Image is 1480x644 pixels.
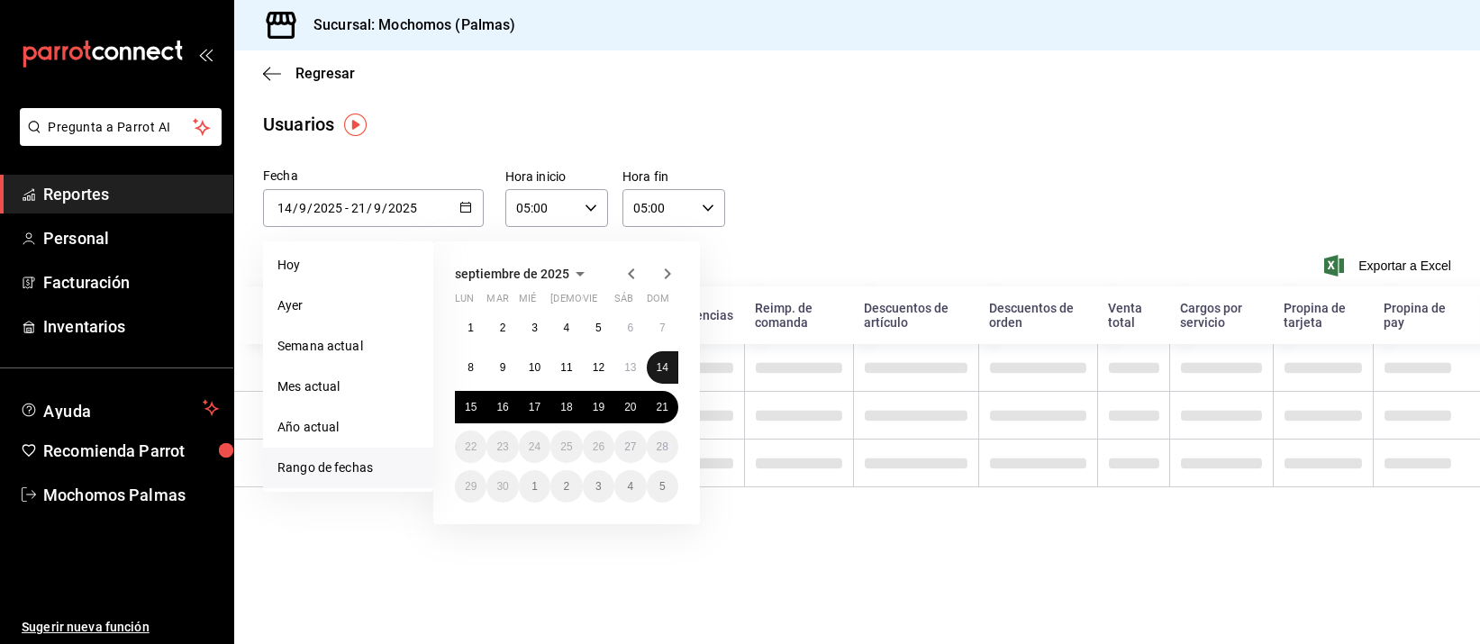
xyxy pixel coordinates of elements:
[519,293,536,312] abbr: miércoles
[622,171,725,184] label: Hora fin
[593,401,604,413] abbr: 19 de septiembre de 2025
[659,480,666,493] abbr: 5 de octubre de 2025
[978,286,1097,344] th: Descuentos de orden
[198,47,213,61] button: open_drawer_menu
[263,111,334,138] div: Usuarios
[486,312,518,344] button: 2 de septiembre de 2025
[853,286,978,344] th: Descuentos de artículo
[387,201,418,215] input: Year
[496,440,508,453] abbr: 23 de septiembre de 2025
[299,14,516,36] h3: Sucursal: Mochomos (Palmas)
[468,361,474,374] abbr: 8 de septiembre de 2025
[313,201,343,215] input: Year
[367,201,372,215] span: /
[583,312,614,344] button: 5 de septiembre de 2025
[293,201,298,215] span: /
[531,480,538,493] abbr: 1 de octubre de 2025
[529,401,540,413] abbr: 17 de septiembre de 2025
[583,351,614,384] button: 12 de septiembre de 2025
[43,483,219,507] span: Mochomos Palmas
[277,201,293,215] input: Day
[624,361,636,374] abbr: 13 de septiembre de 2025
[595,322,602,334] abbr: 5 de septiembre de 2025
[550,293,657,312] abbr: jueves
[465,480,477,493] abbr: 29 de septiembre de 2025
[529,361,540,374] abbr: 10 de septiembre de 2025
[43,270,219,295] span: Facturación
[13,131,222,150] a: Pregunta a Parrot AI
[560,440,572,453] abbr: 25 de septiembre de 2025
[344,113,367,136] img: Tooltip marker
[486,470,518,503] button: 30 de septiembre de 2025
[298,201,307,215] input: Month
[550,351,582,384] button: 11 de septiembre de 2025
[627,322,633,334] abbr: 6 de septiembre de 2025
[263,407,433,448] li: Año actual
[22,618,219,637] span: Sugerir nueva función
[496,401,508,413] abbr: 16 de septiembre de 2025
[496,480,508,493] abbr: 30 de septiembre de 2025
[468,322,474,334] abbr: 1 de septiembre de 2025
[234,286,320,344] th: Nombre
[455,263,591,285] button: septiembre de 2025
[500,322,506,334] abbr: 2 de septiembre de 2025
[486,431,518,463] button: 23 de septiembre de 2025
[465,401,477,413] abbr: 15 de septiembre de 2025
[583,431,614,463] button: 26 de septiembre de 2025
[614,470,646,503] button: 4 de octubre de 2025
[614,293,633,312] abbr: sábado
[593,440,604,453] abbr: 26 de septiembre de 2025
[263,326,433,367] li: Semana actual
[486,391,518,423] button: 16 de septiembre de 2025
[614,391,646,423] button: 20 de septiembre de 2025
[307,201,313,215] span: /
[647,391,678,423] button: 21 de septiembre de 2025
[550,470,582,503] button: 2 de octubre de 2025
[531,322,538,334] abbr: 3 de septiembre de 2025
[647,470,678,503] button: 5 de octubre de 2025
[519,312,550,344] button: 3 de septiembre de 2025
[657,401,668,413] abbr: 21 de septiembre de 2025
[350,201,367,215] input: Day
[263,286,433,326] li: Ayer
[455,293,474,312] abbr: lunes
[486,293,508,312] abbr: martes
[263,448,433,488] li: Rango de fechas
[295,65,355,82] span: Regresar
[382,201,387,215] span: /
[345,201,349,215] span: -
[583,470,614,503] button: 3 de octubre de 2025
[519,470,550,503] button: 1 de octubre de 2025
[624,401,636,413] abbr: 20 de septiembre de 2025
[614,312,646,344] button: 6 de septiembre de 2025
[550,312,582,344] button: 4 de septiembre de 2025
[529,440,540,453] abbr: 24 de septiembre de 2025
[659,322,666,334] abbr: 7 de septiembre de 2025
[657,361,668,374] abbr: 14 de septiembre de 2025
[627,480,633,493] abbr: 4 de octubre de 2025
[564,322,570,334] abbr: 4 de septiembre de 2025
[263,65,355,82] button: Regresar
[519,391,550,423] button: 17 de septiembre de 2025
[43,397,195,419] span: Ayuda
[1169,286,1273,344] th: Cargos por servicio
[519,351,550,384] button: 10 de septiembre de 2025
[486,351,518,384] button: 9 de septiembre de 2025
[373,201,382,215] input: Month
[657,440,668,453] abbr: 28 de septiembre de 2025
[647,293,669,312] abbr: domingo
[560,401,572,413] abbr: 18 de septiembre de 2025
[550,391,582,423] button: 18 de septiembre de 2025
[43,314,219,339] span: Inventarios
[455,267,569,281] span: septiembre de 2025
[43,226,219,250] span: Personal
[519,431,550,463] button: 24 de septiembre de 2025
[49,118,194,137] span: Pregunta a Parrot AI
[1328,255,1451,277] button: Exportar a Excel
[465,440,477,453] abbr: 22 de septiembre de 2025
[614,351,646,384] button: 13 de septiembre de 2025
[455,351,486,384] button: 8 de septiembre de 2025
[1097,286,1170,344] th: Venta total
